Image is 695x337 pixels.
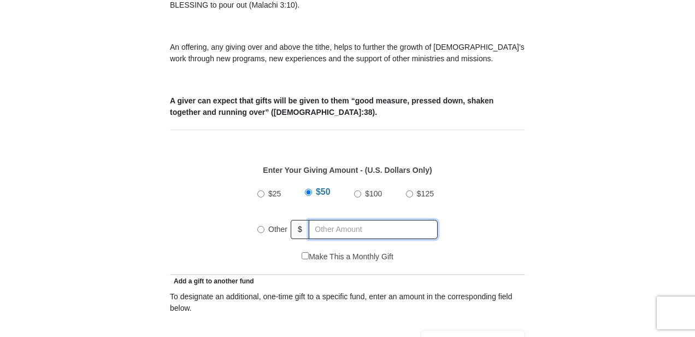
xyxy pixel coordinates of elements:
[291,220,309,239] span: $
[302,252,309,259] input: Make This a Monthly Gift
[316,187,331,196] span: $50
[268,225,287,234] span: Other
[170,291,525,314] div: To designate an additional, one-time gift to a specific fund, enter an amount in the correspondin...
[170,277,254,285] span: Add a gift to another fund
[417,189,434,198] span: $125
[302,251,393,263] label: Make This a Monthly Gift
[268,189,281,198] span: $25
[170,96,493,117] b: A giver can expect that gifts will be given to them “good measure, pressed down, shaken together ...
[309,220,438,239] input: Other Amount
[365,189,382,198] span: $100
[263,166,432,175] strong: Enter Your Giving Amount - (U.S. Dollars Only)
[170,42,525,65] p: An offering, any giving over and above the tithe, helps to further the growth of [DEMOGRAPHIC_DAT...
